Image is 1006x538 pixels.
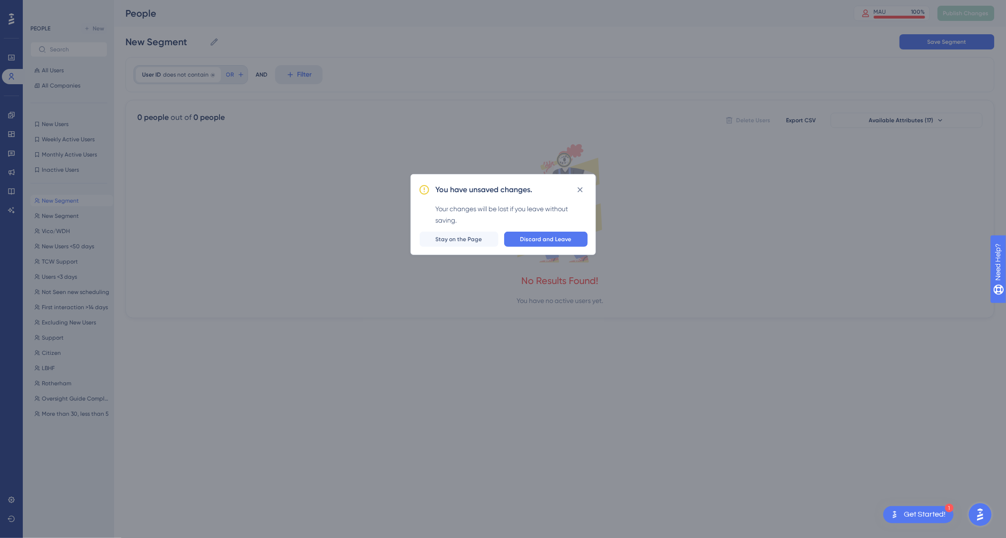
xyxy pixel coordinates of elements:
iframe: UserGuiding AI Assistant Launcher [966,500,995,529]
div: 1 [945,504,954,512]
img: launcher-image-alternative-text [889,509,901,520]
span: Stay on the Page [436,235,482,243]
div: Open Get Started! checklist, remaining modules: 1 [883,506,954,523]
span: Discard and Leave [520,235,572,243]
div: Get Started! [904,509,946,520]
div: Your changes will be lost if you leave without saving. [436,203,588,226]
span: Need Help? [22,2,59,14]
h2: You have unsaved changes. [436,184,533,196]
